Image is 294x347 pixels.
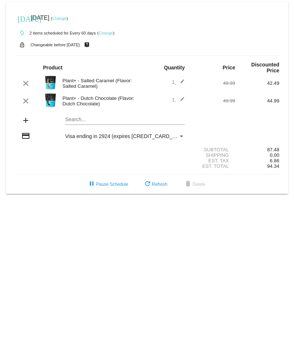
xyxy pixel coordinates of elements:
button: Delete [178,178,211,191]
img: Image-1-Carousel-Plant-Chocolate-no-badge-Transp.png [43,93,58,108]
input: Search... [65,117,185,123]
mat-icon: pause [87,180,96,189]
span: Delete [184,182,205,187]
strong: Product [43,65,63,71]
mat-icon: autorenew [18,29,26,37]
span: Pause Schedule [87,182,128,187]
div: Shipping [191,152,235,158]
strong: Discounted Price [251,62,279,73]
div: 49.99 [191,80,235,86]
mat-icon: edit [176,97,185,105]
mat-icon: live_help [82,40,91,50]
div: Est. Tax [191,158,235,163]
div: Est. Total [191,163,235,169]
button: Pause Schedule [81,178,134,191]
small: ( ) [97,31,114,35]
span: 0.00 [270,152,279,158]
mat-icon: credit_card [21,131,30,140]
small: ( ) [51,16,68,21]
button: Refresh [137,178,173,191]
div: 49.99 [191,98,235,104]
small: 2 items scheduled for Every 60 days [15,31,96,35]
mat-icon: refresh [143,180,152,189]
span: 94.34 [267,163,279,169]
img: Image-1-Carousel-Plant-Salted-Caramel-Transp.png [43,75,58,90]
mat-icon: edit [176,79,185,88]
a: Change [99,31,113,35]
div: 42.49 [235,80,279,86]
strong: Price [223,65,235,71]
a: Change [52,16,67,21]
mat-icon: clear [21,79,30,88]
mat-select: Payment Method [65,133,185,139]
mat-icon: add [21,116,30,125]
small: Changeable before [DATE] [31,43,80,47]
mat-icon: lock_open [18,40,26,50]
span: 1 [172,79,185,85]
div: 44.99 [235,98,279,104]
mat-icon: [DATE] [18,14,26,23]
span: Refresh [143,182,167,187]
span: Visa ending in 2924 (expires [CREDIT_CARD_DATA]) [65,133,188,139]
div: Plant+ - Salted Caramel (Flavor: Salted Caramel) [59,78,147,89]
span: 6.86 [270,158,279,163]
div: 87.48 [235,147,279,152]
mat-icon: delete [184,180,192,189]
mat-icon: clear [21,97,30,105]
strong: Quantity [164,65,185,71]
span: 1 [172,97,185,102]
div: Plant+ - Dutch Chocolate (Flavor: Dutch Chocolate) [59,95,147,106]
div: Subtotal [191,147,235,152]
